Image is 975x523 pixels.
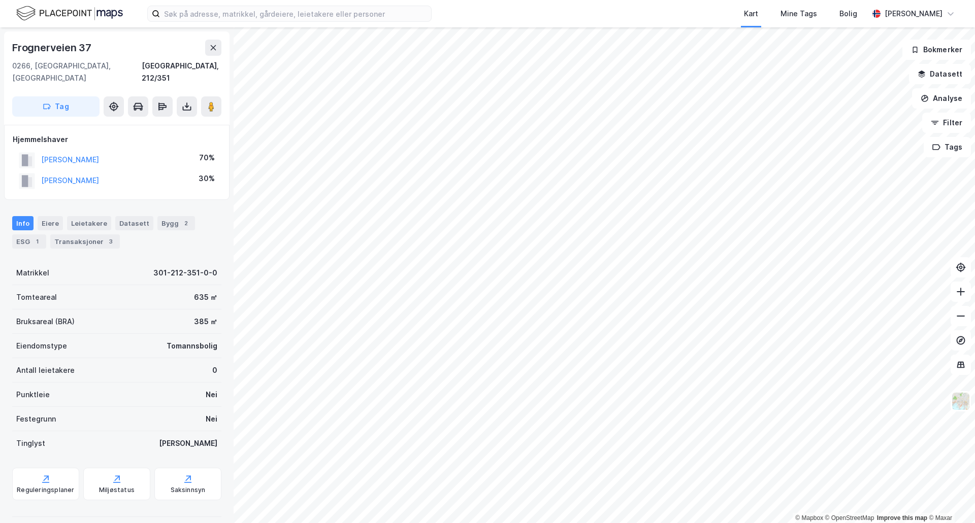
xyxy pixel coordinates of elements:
[206,389,217,401] div: Nei
[106,236,116,247] div: 3
[16,364,75,376] div: Antall leietakere
[160,6,431,21] input: Søk på adresse, matrikkel, gårdeiere, leietakere eller personer
[795,514,823,521] a: Mapbox
[12,234,46,249] div: ESG
[67,216,111,230] div: Leietakere
[922,113,971,133] button: Filter
[13,133,221,146] div: Hjemmelshaver
[16,291,57,303] div: Tomteareal
[909,64,971,84] button: Datasett
[781,8,817,20] div: Mine Tags
[157,216,195,230] div: Bygg
[825,514,874,521] a: OpenStreetMap
[16,389,50,401] div: Punktleie
[839,8,857,20] div: Bolig
[181,218,191,228] div: 2
[167,340,217,352] div: Tomannsbolig
[194,291,217,303] div: 635 ㎡
[951,392,970,411] img: Z
[153,267,217,279] div: 301-212-351-0-0
[159,437,217,449] div: [PERSON_NAME]
[38,216,63,230] div: Eiere
[99,486,135,494] div: Miljøstatus
[12,60,142,84] div: 0266, [GEOGRAPHIC_DATA], [GEOGRAPHIC_DATA]
[16,267,49,279] div: Matrikkel
[16,413,56,425] div: Festegrunn
[12,216,34,230] div: Info
[199,152,215,164] div: 70%
[877,514,927,521] a: Improve this map
[912,88,971,109] button: Analyse
[924,474,975,523] iframe: Chat Widget
[212,364,217,376] div: 0
[199,172,215,185] div: 30%
[885,8,942,20] div: [PERSON_NAME]
[206,413,217,425] div: Nei
[115,216,153,230] div: Datasett
[16,316,75,328] div: Bruksareal (BRA)
[17,486,74,494] div: Reguleringsplaner
[902,40,971,60] button: Bokmerker
[924,137,971,157] button: Tags
[16,437,45,449] div: Tinglyst
[16,340,67,352] div: Eiendomstype
[16,5,123,22] img: logo.f888ab2527a4732fd821a326f86c7f29.svg
[50,234,120,249] div: Transaksjoner
[744,8,758,20] div: Kart
[12,96,100,117] button: Tag
[171,486,206,494] div: Saksinnsyn
[142,60,221,84] div: [GEOGRAPHIC_DATA], 212/351
[32,236,42,247] div: 1
[194,316,217,328] div: 385 ㎡
[12,40,93,56] div: Frognerveien 37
